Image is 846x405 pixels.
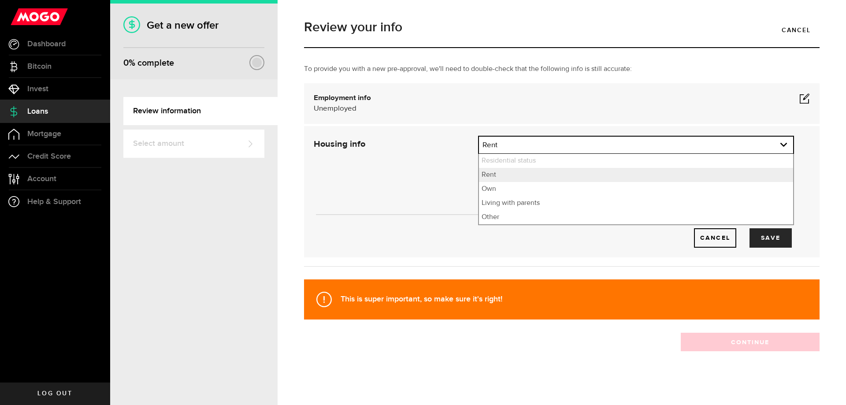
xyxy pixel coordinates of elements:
[694,228,736,248] a: Cancel
[27,63,52,71] span: Bitcoin
[314,94,371,102] b: Employment info
[314,105,356,112] span: Unemployed
[123,55,174,71] div: % complete
[123,58,129,68] span: 0
[27,130,61,138] span: Mortgage
[27,85,48,93] span: Invest
[27,152,71,160] span: Credit Score
[37,390,72,397] span: Log out
[123,19,264,32] h1: Get a new offer
[123,130,264,158] a: Select amount
[7,4,33,30] button: Open LiveChat chat widget
[479,137,793,153] a: expand select
[27,198,81,206] span: Help & Support
[479,196,793,210] li: Living with parents
[479,182,793,196] li: Own
[750,228,792,248] button: Save
[304,21,820,34] h1: Review your info
[341,294,502,304] strong: This is super important, so make sure it's right!
[479,154,793,168] li: Residential status
[681,333,820,351] button: Continue
[27,108,48,115] span: Loans
[479,168,793,182] li: Rent
[27,40,66,48] span: Dashboard
[773,21,820,39] a: Cancel
[479,210,793,224] li: Other
[123,97,278,125] a: Review information
[27,175,56,183] span: Account
[314,140,365,149] strong: Housing info
[304,64,820,74] p: To provide you with a new pre-approval, we'll need to double-check that the following info is sti...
